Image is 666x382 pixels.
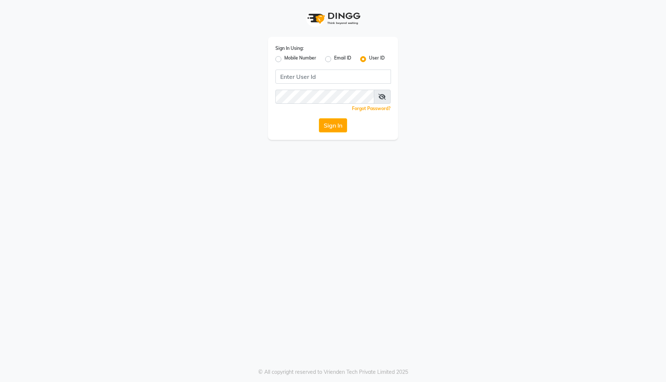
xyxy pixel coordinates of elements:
input: Username [275,90,374,104]
label: Mobile Number [284,55,316,64]
label: Email ID [334,55,351,64]
label: User ID [369,55,385,64]
button: Sign In [319,118,347,132]
input: Username [275,70,391,84]
label: Sign In Using: [275,45,304,52]
img: logo1.svg [303,7,363,29]
a: Forgot Password? [352,106,391,111]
